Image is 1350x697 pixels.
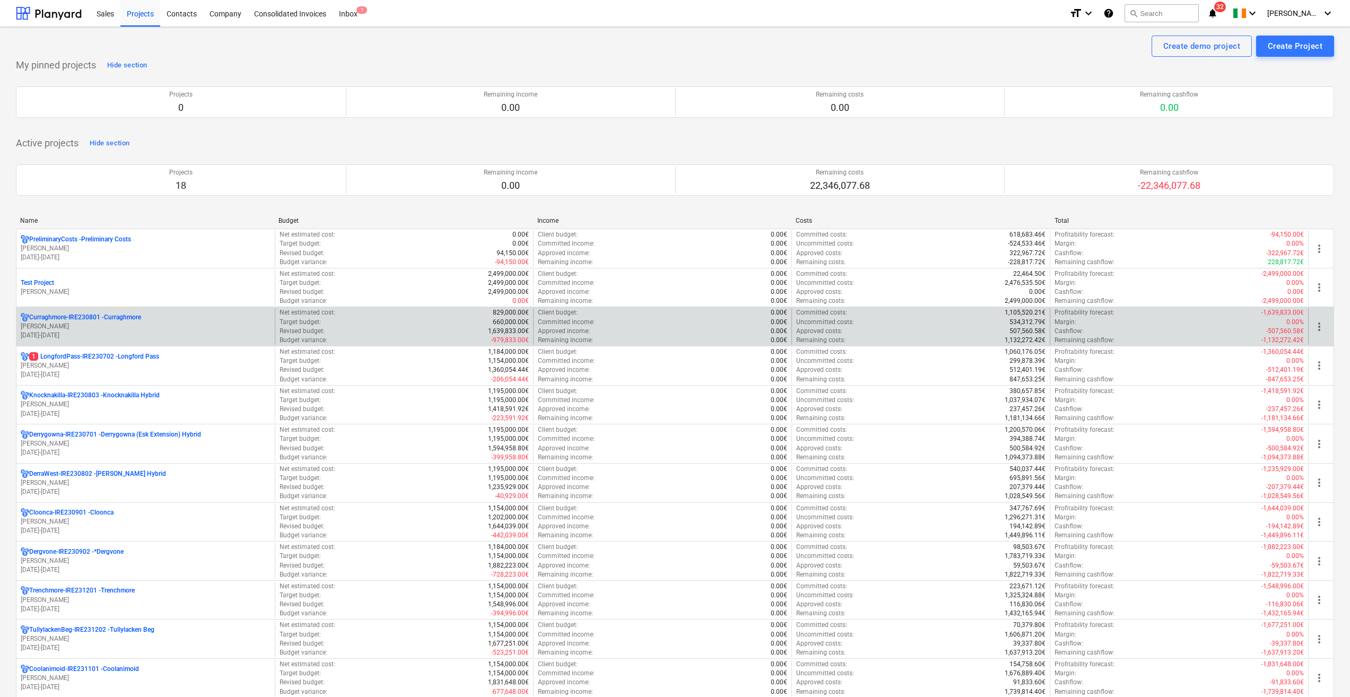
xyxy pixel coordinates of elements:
[1313,516,1326,528] span: more_vert
[1008,239,1046,248] p: -524,533.46€
[29,508,114,517] p: Cloonca-IRE230901 - Cloonca
[796,249,842,258] p: Approved costs :
[1009,405,1046,414] p: 237,457.26€
[796,230,847,239] p: Committed costs :
[169,168,193,177] p: Projects
[484,168,537,177] p: Remaining income
[538,356,595,365] p: Committed income :
[538,387,578,396] p: Client budget :
[1055,396,1076,405] p: Margin :
[107,59,147,72] div: Hide section
[1055,425,1114,434] p: Profitability forecast :
[488,269,529,278] p: 2,499,000.00€
[1313,594,1326,606] span: more_vert
[1266,375,1304,384] p: -847,653.25€
[816,90,864,99] p: Remaining costs
[280,278,321,287] p: Target budget :
[21,634,271,643] p: [PERSON_NAME]
[21,683,271,692] p: [DATE] - [DATE]
[29,625,154,634] p: TullylackenBeg-IRE231202 - Tullylacken Beg
[21,235,29,244] div: Project has multi currencies enabled
[280,387,335,396] p: Net estimated cost :
[1313,398,1326,411] span: more_vert
[771,278,787,287] p: 0.00€
[1055,239,1076,248] p: Margin :
[796,425,847,434] p: Committed costs :
[1055,318,1076,327] p: Margin :
[488,287,529,297] p: 2,499,000.00€
[488,278,529,287] p: 2,499,000.00€
[796,258,846,267] p: Remaining costs :
[538,327,590,336] p: Approved income :
[1055,434,1076,443] p: Margin :
[1008,258,1046,267] p: -228,817.72€
[1005,425,1046,434] p: 1,200,570.06€
[21,586,271,613] div: Trenchmore-IRE231201 -Trenchmore[PERSON_NAME][DATE]-[DATE]
[21,352,271,379] div: 1LongfordPass-IRE230702 -Longford Pass[PERSON_NAME][DATE]-[DATE]
[538,425,578,434] p: Client budget :
[1009,230,1046,239] p: 618,683.46€
[1013,269,1046,278] p: 22,464.50€
[1313,438,1326,450] span: more_vert
[493,308,529,317] p: 829,000.00€
[1005,297,1046,306] p: 2,499,000.00€
[796,414,846,423] p: Remaining costs :
[771,327,787,336] p: 0.00€
[1256,36,1334,57] button: Create Project
[771,347,787,356] p: 0.00€
[796,365,842,374] p: Approved costs :
[538,318,595,327] p: Committed income :
[21,331,271,340] p: [DATE] - [DATE]
[280,327,325,336] p: Revised budget :
[1261,387,1304,396] p: -1,418,591.92€
[796,318,854,327] p: Uncommitted costs :
[169,90,193,99] p: Projects
[21,586,29,595] div: Project has multi currencies enabled
[491,414,529,423] p: -223,591.92€
[280,444,325,453] p: Revised budget :
[21,665,271,692] div: Coolanimoid-IRE231101 -Coolanimoid[PERSON_NAME][DATE]-[DATE]
[21,439,271,448] p: [PERSON_NAME]
[771,249,787,258] p: 0.00€
[29,547,124,556] p: Dergvone-IRE230902 - *Dergvone
[280,258,327,267] p: Budget variance :
[771,405,787,414] p: 0.00€
[512,230,529,239] p: 0.00€
[1055,347,1114,356] p: Profitability forecast :
[538,287,590,297] p: Approved income :
[796,287,842,297] p: Approved costs :
[29,313,141,322] p: Curraghmore-IRE230801 - Curraghmore
[796,444,842,453] p: Approved costs :
[280,239,321,248] p: Target budget :
[1286,356,1304,365] p: 0.00%
[488,327,529,336] p: 1,639,833.00€
[1321,7,1334,20] i: keyboard_arrow_down
[21,526,271,535] p: [DATE] - [DATE]
[796,327,842,336] p: Approved costs :
[21,287,271,297] p: [PERSON_NAME]
[1055,249,1083,258] p: Cashflow :
[1140,101,1198,114] p: 0.00
[1055,336,1114,345] p: Remaining cashflow :
[104,57,150,74] button: Hide section
[21,625,29,634] div: Project has multi currencies enabled
[21,643,271,652] p: [DATE] - [DATE]
[21,278,271,297] div: Test Project[PERSON_NAME]
[280,336,327,345] p: Budget variance :
[1055,308,1114,317] p: Profitability forecast :
[1082,7,1095,20] i: keyboard_arrow_down
[484,90,537,99] p: Remaining income
[21,391,271,418] div: Knocknakilla-IRE230803 -Knocknakilla Hybrid[PERSON_NAME][DATE]-[DATE]
[1005,308,1046,317] p: 1,105,520.21€
[1313,242,1326,255] span: more_vert
[21,508,271,535] div: Cloonca-IRE230901 -Cloonca[PERSON_NAME][DATE]-[DATE]
[280,375,327,384] p: Budget variance :
[796,387,847,396] p: Committed costs :
[21,448,271,457] p: [DATE] - [DATE]
[1009,356,1046,365] p: 299,878.39€
[771,318,787,327] p: 0.00€
[29,352,159,361] p: LongfordPass-IRE230702 - Longford Pass
[771,287,787,297] p: 0.00€
[280,414,327,423] p: Budget variance :
[488,387,529,396] p: 1,195,000.00€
